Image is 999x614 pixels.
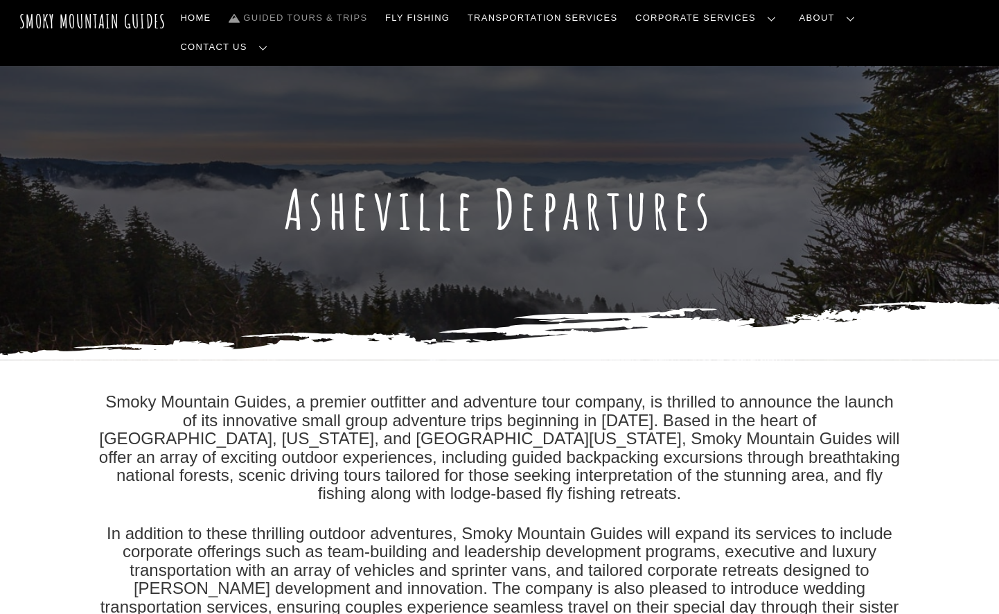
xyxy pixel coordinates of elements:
a: Fly Fishing [380,3,455,33]
a: Smoky Mountain Guides [19,10,166,33]
a: Corporate Services [630,3,787,33]
a: About [794,3,866,33]
a: Transportation Services [462,3,623,33]
a: Contact Us [175,33,279,62]
a: Guided Tours & Trips [223,3,373,33]
a: Home [175,3,217,33]
p: Smoky Mountain Guides, a premier outfitter and adventure tour company, is thrilled to announce th... [98,393,901,502]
